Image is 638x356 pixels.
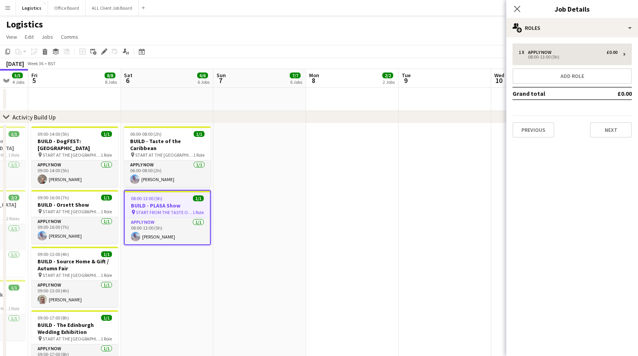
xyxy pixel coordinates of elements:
span: 7 [215,76,226,85]
span: 6/6 [197,73,208,78]
app-job-card: 08:00-13:00 (5h)1/1BUILD - PLASA Show START FROM THE TASTE OF THE CARIBBEAN1 RoleAPPLY NOW1/108:0... [124,190,211,245]
div: 08:00-13:00 (5h) [519,55,617,59]
h3: BUILD - Orsett Show [31,201,118,208]
span: 5 [30,76,38,85]
h1: Logistics [6,19,43,30]
div: [DATE] [6,60,24,67]
div: 2 Jobs [383,79,395,85]
app-card-role: APPLY NOW1/109:00-13:00 (4h)[PERSON_NAME] [31,281,118,307]
span: 09:00-16:00 (7h) [38,195,69,200]
span: START AT THE [GEOGRAPHIC_DATA] [43,152,101,158]
span: 1 Role [193,152,205,158]
span: Tue [402,72,411,79]
h3: BUILD - PLASA Show [125,202,210,209]
div: 1 x [519,50,528,55]
span: 5/5 [12,73,23,78]
span: 1 Role [101,336,112,342]
span: 1 Role [101,152,112,158]
app-card-role: APPLY NOW1/109:00-16:00 (7h)[PERSON_NAME] [31,217,118,244]
span: Week 36 [26,60,45,66]
div: APPLY NOW [528,50,555,55]
span: View [6,33,17,40]
td: Grand total [512,87,595,100]
h3: BUILD - DogFEST: [GEOGRAPHIC_DATA] [31,138,118,152]
span: 1 Role [8,306,19,311]
span: 8/8 [105,73,115,78]
span: 1/1 [194,131,205,137]
span: 1/1 [9,285,19,290]
a: View [3,32,20,42]
span: 1/1 [193,195,204,201]
app-job-card: 09:00-14:00 (5h)1/1BUILD - DogFEST: [GEOGRAPHIC_DATA] START AT THE [GEOGRAPHIC_DATA]1 RoleAPPLY N... [31,126,118,187]
span: 1/1 [101,251,112,257]
a: Jobs [38,32,56,42]
span: START AT THE [GEOGRAPHIC_DATA] [43,209,101,214]
span: 1 Role [193,209,204,215]
span: 2 Roles [6,216,19,221]
span: START AT THE [GEOGRAPHIC_DATA] [43,272,101,278]
span: 1 Role [101,209,112,214]
span: 09:00-17:00 (8h) [38,315,69,321]
td: £0.00 [595,87,632,100]
span: 06:00-08:00 (2h) [130,131,162,137]
div: 6 Jobs [290,79,302,85]
span: 9 [401,76,411,85]
span: 1/1 [9,131,19,137]
span: Sat [124,72,132,79]
app-job-card: 06:00-08:00 (2h)1/1BUILD - Taste of the Caribbean START AT THE [GEOGRAPHIC_DATA]1 RoleAPPLY NOW1/... [124,126,211,187]
app-card-role: APPLY NOW1/109:00-14:00 (5h)[PERSON_NAME] [31,161,118,187]
span: 2/2 [382,73,393,78]
div: BST [48,60,56,66]
span: Sun [217,72,226,79]
span: 2/2 [9,195,19,200]
div: Activity Build Up [12,113,56,121]
h3: BUILD - Source Home & Gift / Autumn Fair [31,258,118,272]
span: 1 Role [101,272,112,278]
div: Roles [506,19,638,37]
button: ALL Client Job Board [86,0,139,16]
span: Wed [494,72,504,79]
span: 1 Role [8,152,19,158]
div: 8 Jobs [105,79,117,85]
h3: BUILD - The Edinburgh Wedding Exhibition [31,321,118,335]
button: Office Board [48,0,86,16]
h3: BUILD - Taste of the Caribbean [124,138,211,152]
span: 8 [308,76,319,85]
span: Fri [31,72,38,79]
button: Next [590,122,632,138]
span: 09:00-13:00 (4h) [38,251,69,257]
span: START FROM THE TASTE OF THE CARIBBEAN [136,209,193,215]
span: 10 [493,76,504,85]
div: 4 Jobs [12,79,24,85]
span: 1/1 [101,315,112,321]
div: £0.00 [607,50,617,55]
a: Edit [22,32,37,42]
button: Add role [512,68,632,84]
span: 7/7 [290,73,301,78]
span: 6 [123,76,132,85]
app-card-role: APPLY NOW1/108:00-13:00 (5h)[PERSON_NAME] [125,218,210,244]
span: Jobs [41,33,53,40]
span: START AT THE [GEOGRAPHIC_DATA] [43,336,101,342]
span: Edit [25,33,34,40]
span: START AT THE [GEOGRAPHIC_DATA] [135,152,193,158]
h3: Job Details [506,4,638,14]
button: Previous [512,122,554,138]
span: 1/1 [101,195,112,200]
div: 6 Jobs [198,79,210,85]
span: Mon [309,72,319,79]
span: Comms [61,33,78,40]
button: Logistics [16,0,48,16]
span: 09:00-14:00 (5h) [38,131,69,137]
app-job-card: 09:00-13:00 (4h)1/1BUILD - Source Home & Gift / Autumn Fair START AT THE [GEOGRAPHIC_DATA]1 RoleA... [31,247,118,307]
span: 1/1 [101,131,112,137]
app-job-card: 09:00-16:00 (7h)1/1BUILD - Orsett Show START AT THE [GEOGRAPHIC_DATA]1 RoleAPPLY NOW1/109:00-16:0... [31,190,118,244]
span: 08:00-13:00 (5h) [131,195,162,201]
app-card-role: APPLY NOW1/106:00-08:00 (2h)[PERSON_NAME] [124,161,211,187]
a: Comms [58,32,81,42]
